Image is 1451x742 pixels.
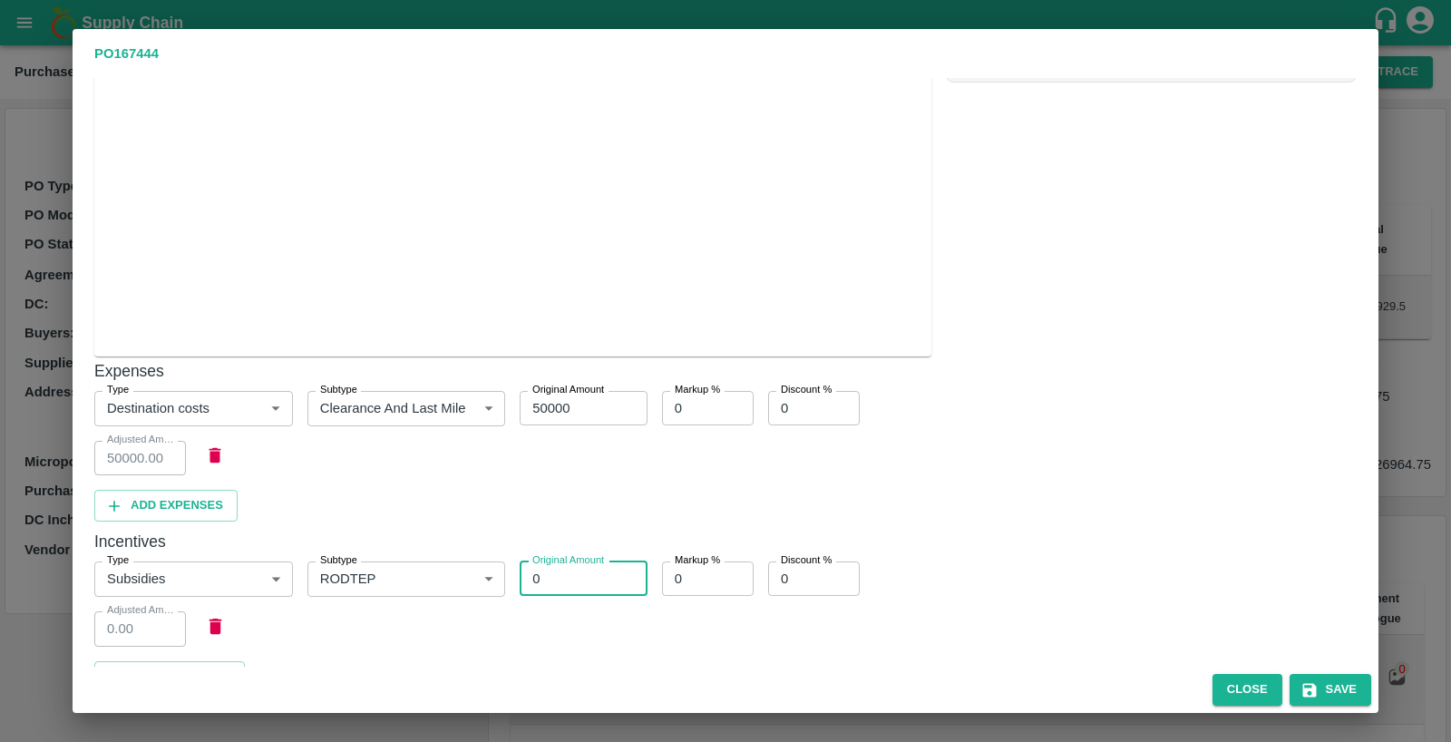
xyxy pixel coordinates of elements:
label: Discount % [781,553,832,568]
label: Adjusted Amount [107,433,177,447]
label: Original Amount [532,553,604,568]
h6: Incentives [94,529,931,554]
button: Save [1290,674,1371,706]
button: Add Expenses [94,490,238,522]
p: RODTEP [320,569,376,589]
h6: Expenses [94,358,931,384]
button: Add Incentives [94,661,245,693]
button: Close [1212,674,1282,706]
label: Type [107,383,129,397]
p: Destination costs [107,398,209,418]
label: Discount % [781,383,832,397]
label: Markup % [675,383,720,397]
label: Subtype [320,553,357,568]
label: Original Amount [532,383,604,397]
label: Type [107,553,129,568]
label: Markup % [675,553,720,568]
label: Subtype [320,383,357,397]
p: Subsidies [107,569,165,589]
b: PO 167444 [94,46,159,61]
label: Adjusted Amount [107,603,177,618]
p: Clearance And Last Mile [320,398,466,418]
